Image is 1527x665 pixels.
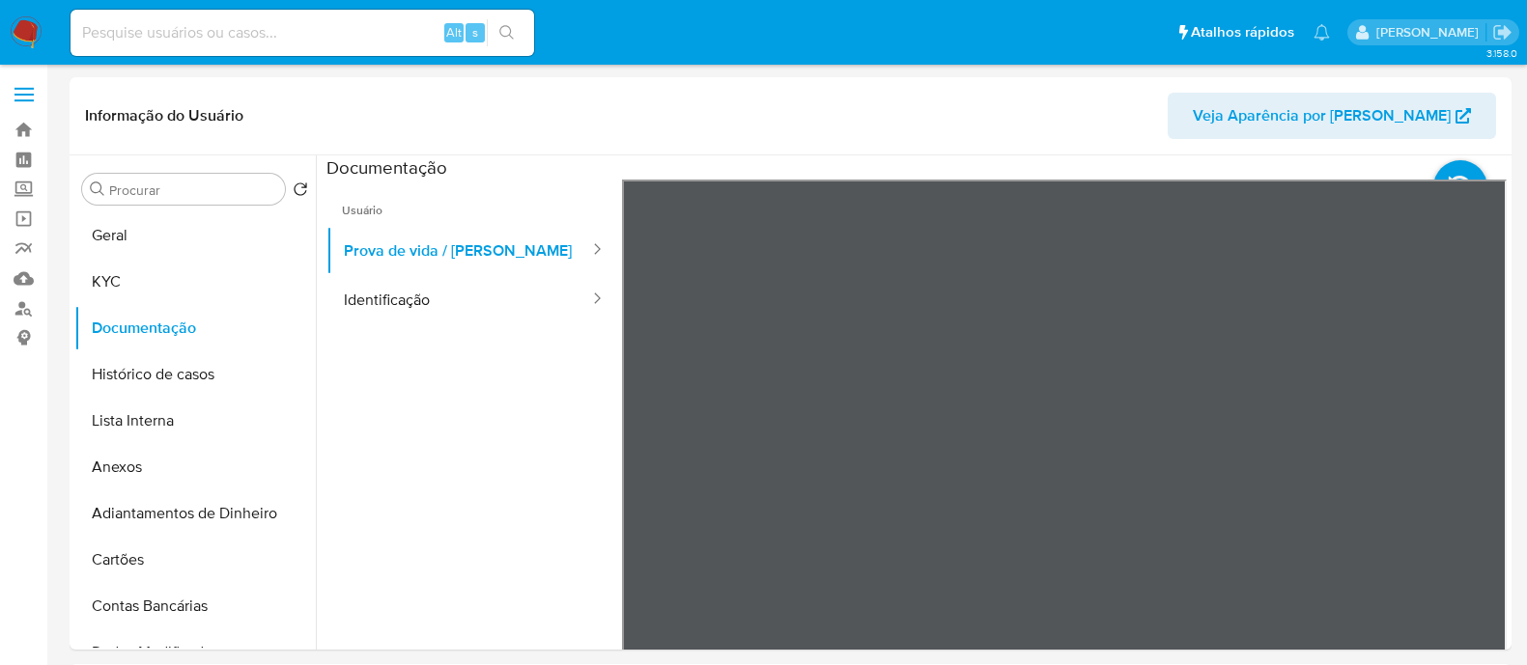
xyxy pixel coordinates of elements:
[1492,22,1513,42] a: Sair
[74,351,316,398] button: Histórico de casos
[74,212,316,259] button: Geral
[1193,93,1451,139] span: Veja Aparência por [PERSON_NAME]
[446,23,462,42] span: Alt
[74,583,316,629] button: Contas Bancárias
[1376,23,1485,42] p: anna.almeida@mercadopago.com.br
[293,181,308,203] button: Retornar ao pedido padrão
[1191,22,1294,42] span: Atalhos rápidos
[74,398,316,444] button: Lista Interna
[1168,93,1496,139] button: Veja Aparência por [PERSON_NAME]
[71,20,534,45] input: Pesquise usuários ou casos...
[109,181,277,199] input: Procurar
[74,259,316,305] button: KYC
[487,19,526,46] button: search-icon
[74,490,316,537] button: Adiantamentos de Dinheiro
[90,181,105,197] button: Procurar
[74,305,316,351] button: Documentação
[85,106,243,125] h1: Informação do Usuário
[1314,24,1330,41] a: Notificações
[74,444,316,490] button: Anexos
[472,23,478,42] span: s
[74,537,316,583] button: Cartões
